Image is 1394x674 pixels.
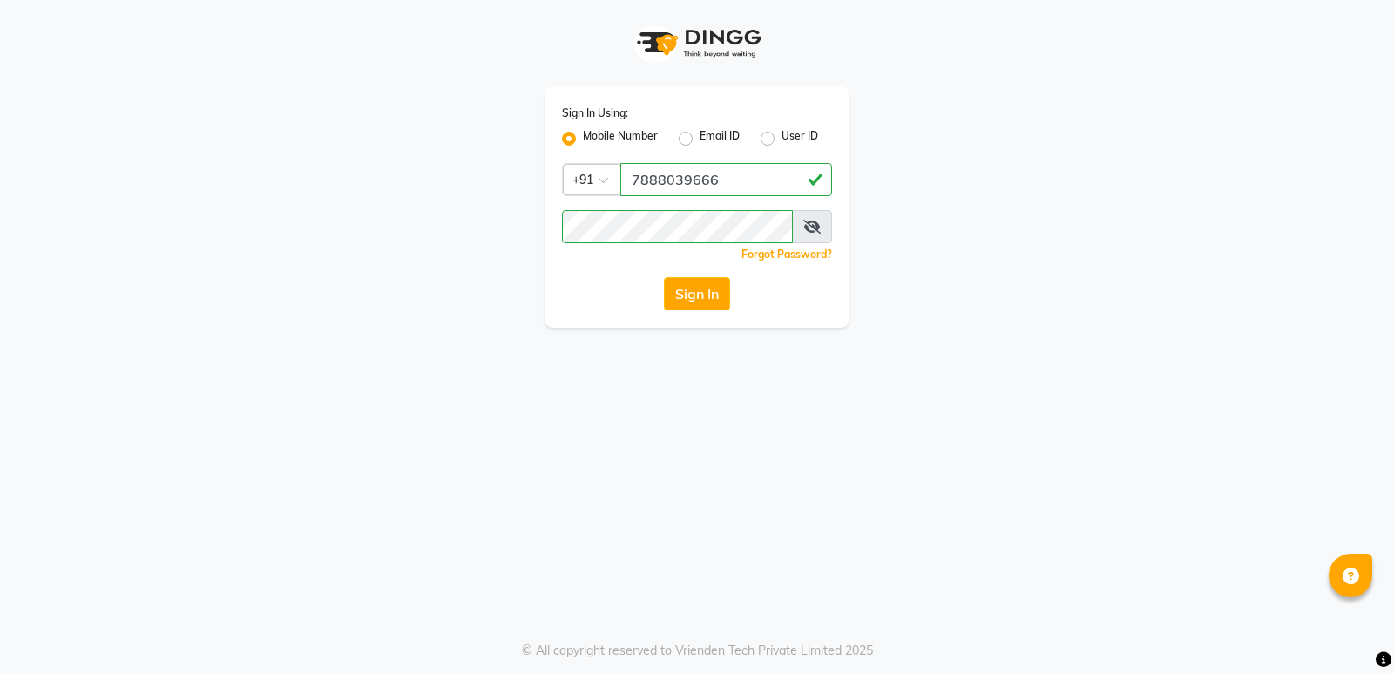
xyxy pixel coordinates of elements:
iframe: chat widget [1321,604,1377,657]
a: Forgot Password? [741,248,832,261]
label: Sign In Using: [562,106,628,121]
label: Email ID [700,128,740,149]
label: User ID [782,128,818,149]
img: logo1.svg [627,17,767,69]
input: Username [620,163,832,196]
label: Mobile Number [583,128,658,149]
button: Sign In [664,277,730,310]
input: Username [562,210,793,243]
